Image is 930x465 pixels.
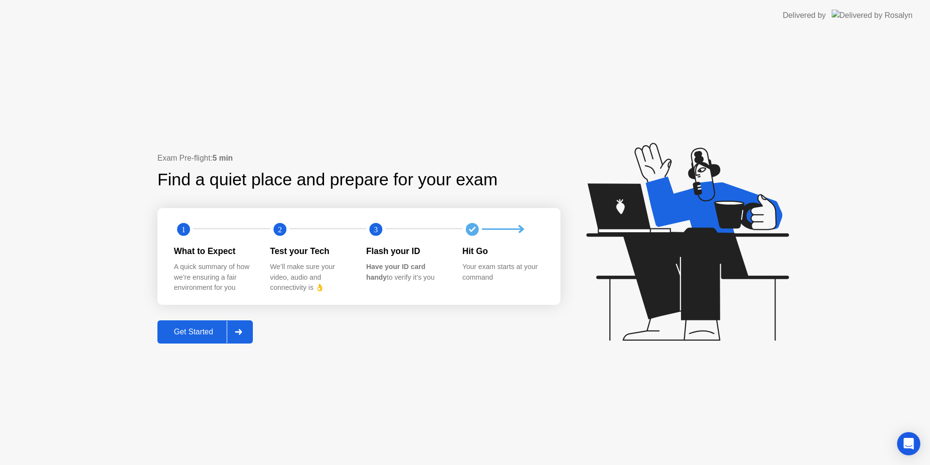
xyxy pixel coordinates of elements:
[160,328,227,336] div: Get Started
[463,262,543,283] div: Your exam starts at your command
[463,245,543,257] div: Hit Go
[278,225,281,234] text: 2
[366,262,447,283] div: to verify it’s you
[157,167,499,193] div: Find a quiet place and prepare for your exam
[174,245,255,257] div: What to Expect
[366,245,447,257] div: Flash your ID
[174,262,255,293] div: A quick summary of how we’re ensuring a fair environment for you
[897,432,920,455] div: Open Intercom Messenger
[213,154,233,162] b: 5 min
[374,225,378,234] text: 3
[270,262,351,293] div: We’ll make sure your video, audio and connectivity is 👌
[270,245,351,257] div: Test your Tech
[157,320,253,344] button: Get Started
[157,152,560,164] div: Exam Pre-flight:
[366,263,425,281] b: Have your ID card handy
[783,10,826,21] div: Delivered by
[832,10,913,21] img: Delivered by Rosalyn
[182,225,186,234] text: 1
